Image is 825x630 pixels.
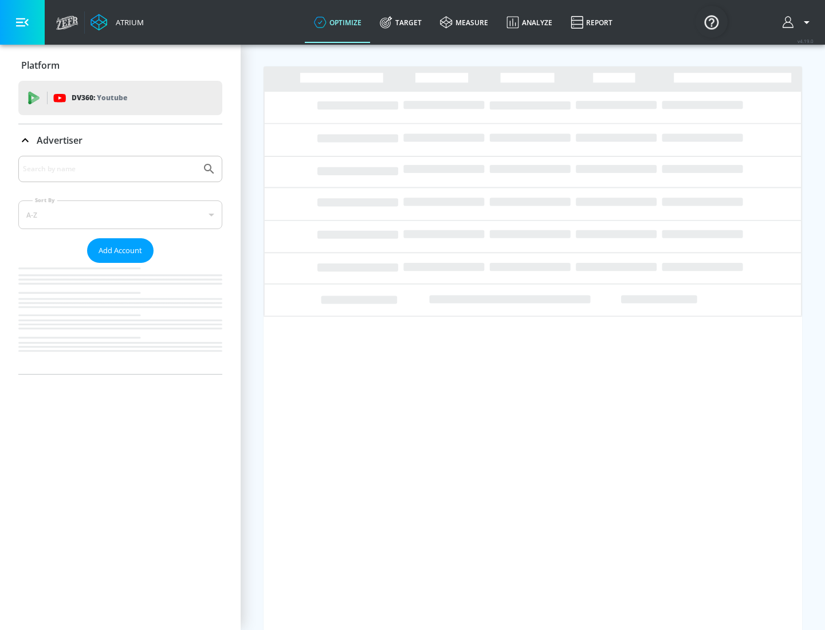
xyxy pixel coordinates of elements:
span: Add Account [99,244,142,257]
div: Platform [18,49,222,81]
a: Target [371,2,431,43]
button: Open Resource Center [696,6,728,38]
span: v 4.19.0 [797,38,814,44]
a: Atrium [91,14,144,31]
a: optimize [305,2,371,43]
p: Advertiser [37,134,82,147]
div: DV360: Youtube [18,81,222,115]
div: Advertiser [18,156,222,374]
a: Analyze [497,2,561,43]
div: A-Z [18,200,222,229]
p: DV360: [72,92,127,104]
label: Sort By [33,196,57,204]
div: Atrium [111,17,144,27]
a: measure [431,2,497,43]
a: Report [561,2,622,43]
p: Youtube [97,92,127,104]
input: Search by name [23,162,197,176]
div: Advertiser [18,124,222,156]
nav: list of Advertiser [18,263,222,374]
button: Add Account [87,238,154,263]
p: Platform [21,59,60,72]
